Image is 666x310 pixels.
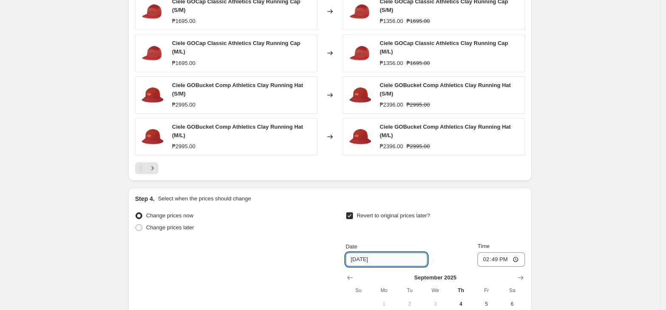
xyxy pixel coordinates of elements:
[477,287,496,294] span: Fr
[349,287,368,294] span: Su
[172,59,195,68] div: ₱1695.00
[452,287,470,294] span: Th
[400,287,419,294] span: Tu
[380,101,403,109] div: ₱2396.00
[172,101,195,109] div: ₱2995.00
[426,287,445,294] span: We
[172,17,195,25] div: ₱1695.00
[344,272,356,284] button: Show previous month, August 2025
[452,301,470,307] span: 4
[135,194,155,203] h2: Step 4.
[400,301,419,307] span: 2
[346,284,371,297] th: Sunday
[172,40,300,55] span: Ciele GOCap Classic Athletics Clay Running Cap (M/L)
[406,101,430,109] strike: ₱2995.00
[423,284,448,297] th: Wednesday
[140,40,165,66] img: U-2-CA-0056-OR001_80x.png
[172,142,195,151] div: ₱2995.00
[406,17,430,25] strike: ₱1695.00
[477,252,525,267] input: 12:00
[375,287,393,294] span: Mo
[146,212,193,219] span: Change prices now
[146,224,194,231] span: Change prices later
[477,301,496,307] span: 5
[158,194,251,203] p: Select when the prices should change
[406,59,430,68] strike: ₱1695.00
[347,82,373,108] img: U-2-BK-0081-OR001_80x.png
[346,253,427,266] input: 9/4/2025
[380,142,403,151] div: ₱2396.00
[477,243,489,249] span: Time
[397,284,422,297] th: Tuesday
[135,162,158,174] nav: Pagination
[499,284,525,297] th: Saturday
[346,243,357,250] span: Date
[371,284,397,297] th: Monday
[380,82,511,97] span: Ciele GOBucket Comp Athletics Clay Running Hat (S/M)
[380,59,403,68] div: ₱1356.00
[375,301,393,307] span: 1
[380,124,511,138] span: Ciele GOBucket Comp Athletics Clay Running Hat (M/L)
[474,284,499,297] th: Friday
[140,124,165,149] img: U-2-BK-0081-OR001_80x.png
[380,40,508,55] span: Ciele GOCap Classic Athletics Clay Running Cap (M/L)
[503,287,522,294] span: Sa
[347,40,373,66] img: U-2-CA-0056-OR001_80x.png
[448,284,474,297] th: Thursday
[357,212,430,219] span: Revert to original prices later?
[426,301,445,307] span: 3
[172,124,303,138] span: Ciele GOBucket Comp Athletics Clay Running Hat (M/L)
[380,17,403,25] div: ₱1356.00
[147,162,158,174] button: Next
[406,142,430,151] strike: ₱2995.00
[140,82,165,108] img: U-2-BK-0081-OR001_80x.png
[515,272,527,284] button: Show next month, October 2025
[347,124,373,149] img: U-2-BK-0081-OR001_80x.png
[172,82,303,97] span: Ciele GOBucket Comp Athletics Clay Running Hat (S/M)
[503,301,522,307] span: 6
